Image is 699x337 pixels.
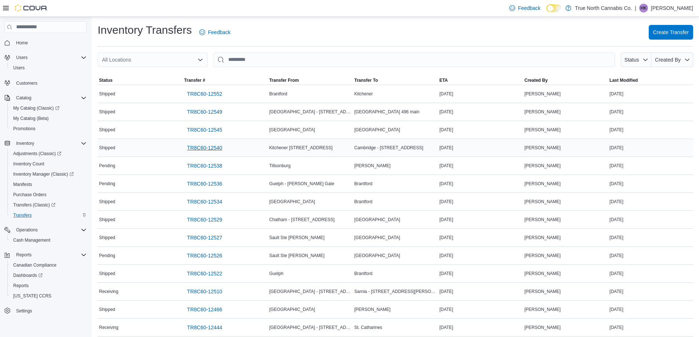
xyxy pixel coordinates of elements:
span: Kitchener [STREET_ADDRESS] [269,145,333,151]
span: Last Modified [609,77,638,83]
span: Brantford [354,181,372,187]
span: TR8C60-12549 [187,108,222,116]
span: TR8C60-12552 [187,90,222,98]
a: Dashboards [10,271,45,280]
div: [DATE] [438,197,523,206]
span: HK [641,4,647,12]
span: Status [99,77,113,83]
span: [GEOGRAPHIC_DATA] [354,127,400,133]
span: Home [13,38,87,47]
span: Reports [10,281,87,290]
span: My Catalog (Classic) [13,105,59,111]
span: [GEOGRAPHIC_DATA] [269,127,315,133]
span: Tillsonburg [269,163,291,169]
a: [US_STATE] CCRS [10,292,54,300]
span: Settings [13,306,87,315]
span: [PERSON_NAME] [524,325,561,330]
a: Dashboards [7,270,90,281]
div: [DATE] [438,233,523,242]
a: Promotions [10,124,39,133]
span: TR8C60-12466 [187,306,222,313]
span: Operations [13,226,87,234]
button: Transfers [7,210,90,220]
button: Created By [651,52,693,67]
span: [PERSON_NAME] [524,271,561,276]
div: [DATE] [438,269,523,278]
span: Washington CCRS [10,292,87,300]
input: This is a search bar. After typing your query, hit enter to filter the results lower in the page. [214,52,615,67]
span: Cash Management [10,236,87,245]
span: Reports [13,250,87,259]
button: Users [1,52,90,63]
a: TR8C60-12510 [184,284,225,299]
div: [DATE] [438,215,523,224]
div: [DATE] [608,197,693,206]
button: Users [13,53,30,62]
p: True North Cannabis Co. [575,4,632,12]
span: Cash Management [13,237,50,243]
span: [PERSON_NAME] [524,253,561,259]
span: [PERSON_NAME] [524,235,561,241]
button: Customers [1,77,90,88]
button: Catalog [13,94,34,102]
span: St. Catharines [354,325,382,330]
a: Feedback [506,1,543,15]
a: Reports [10,281,32,290]
button: Transfer # [183,76,268,85]
div: [DATE] [608,269,693,278]
a: Manifests [10,180,35,189]
span: [GEOGRAPHIC_DATA] [354,217,400,223]
a: Feedback [196,25,233,40]
span: [PERSON_NAME] [524,181,561,187]
a: Adjustments (Classic) [7,149,90,159]
a: Home [13,39,31,47]
span: Shipped [99,235,115,241]
span: [PERSON_NAME] [524,199,561,205]
a: TR8C60-12549 [184,105,225,119]
span: Shipped [99,127,115,133]
span: Reports [13,283,29,289]
span: Purchase Orders [10,190,87,199]
span: Transfers (Classic) [13,202,55,208]
span: Transfers (Classic) [10,201,87,209]
a: Adjustments (Classic) [10,149,64,158]
button: Inventory [1,138,90,149]
a: Transfers [10,211,34,220]
span: Adjustments (Classic) [13,151,61,157]
span: Feedback [208,29,230,36]
button: ETA [438,76,523,85]
span: [PERSON_NAME] [524,109,561,115]
span: [PERSON_NAME] [524,289,561,294]
button: Transfer To [353,76,438,85]
a: TR8C60-12545 [184,122,225,137]
a: My Catalog (Classic) [10,104,62,113]
span: Feedback [518,4,540,12]
span: [US_STATE] CCRS [13,293,51,299]
span: Chatham - [STREET_ADDRESS] [269,217,335,223]
div: Haedan Kervin [639,4,648,12]
span: TR8C60-12545 [187,126,222,133]
span: TR8C60-12510 [187,288,222,295]
div: [DATE] [608,89,693,98]
button: Created By [523,76,608,85]
button: Reports [7,281,90,291]
a: Customers [13,79,40,88]
span: TR8C60-12538 [187,162,222,169]
span: [PERSON_NAME] [524,145,561,151]
div: [DATE] [438,161,523,170]
div: [DATE] [608,215,693,224]
span: My Catalog (Beta) [10,114,87,123]
a: Cash Management [10,236,53,245]
span: TR8C60-12527 [187,234,222,241]
span: Created By [524,77,547,83]
span: Kitchener [354,91,373,97]
h1: Inventory Transfers [98,23,192,37]
div: [DATE] [608,107,693,116]
span: [GEOGRAPHIC_DATA] 496 main [354,109,420,115]
nav: Complex example [4,34,87,334]
button: Manifests [7,179,90,190]
span: Inventory [16,140,34,146]
button: Catalog [1,93,90,103]
span: [PERSON_NAME] [354,307,391,312]
span: Status [625,57,639,63]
